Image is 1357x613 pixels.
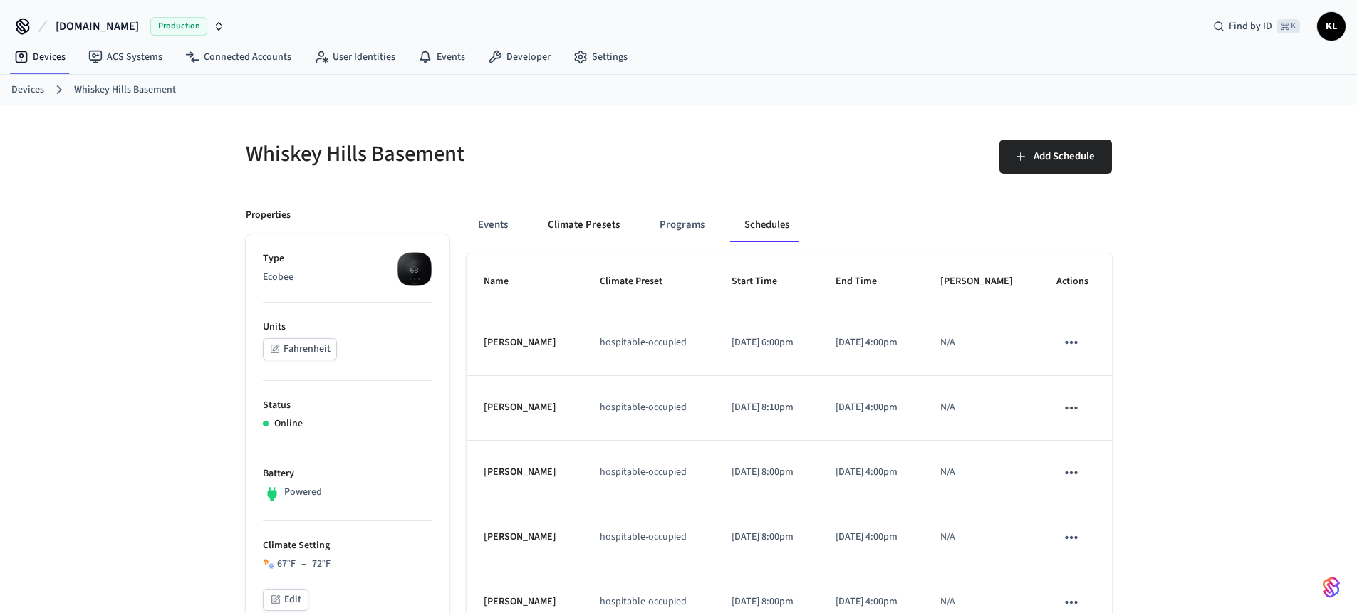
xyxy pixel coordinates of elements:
[246,208,291,223] p: Properties
[263,398,432,413] p: Status
[1039,253,1111,310] th: Actions
[732,400,802,415] p: [DATE] 8:10pm
[923,505,1039,570] td: N/A
[836,400,906,415] p: [DATE] 4:00pm
[150,17,207,36] span: Production
[923,253,1039,310] th: [PERSON_NAME]
[263,466,432,481] p: Battery
[397,251,432,287] img: ecobee_lite_3
[11,83,44,98] a: Devices
[536,208,631,242] button: Climate Presets
[263,251,432,266] p: Type
[56,18,139,35] span: [DOMAIN_NAME]
[583,310,714,375] td: hospitable-occupied
[836,465,906,480] p: [DATE] 4:00pm
[818,253,923,310] th: End Time
[407,44,477,70] a: Events
[562,44,639,70] a: Settings
[1319,14,1344,39] span: KL
[923,441,1039,505] td: N/A
[263,538,432,553] p: Climate Setting
[732,335,802,350] p: [DATE] 6:00pm
[484,530,566,545] p: [PERSON_NAME]
[714,253,819,310] th: Start Time
[923,376,1039,441] td: N/A
[999,140,1112,174] button: Add Schedule
[246,140,670,169] h5: Whiskey Hills Basement
[484,465,566,480] p: [PERSON_NAME]
[923,310,1039,375] td: N/A
[263,558,274,570] img: Heat Cool
[484,400,566,415] p: [PERSON_NAME]
[77,44,174,70] a: ACS Systems
[484,594,566,609] p: [PERSON_NAME]
[583,441,714,505] td: hospitable-occupied
[467,253,583,310] th: Name
[74,83,176,98] a: Whiskey Hills Basement
[263,589,308,611] button: Edit
[263,338,337,360] button: Fahrenheit
[174,44,303,70] a: Connected Accounts
[583,253,714,310] th: Climate Preset
[1034,147,1095,166] span: Add Schedule
[732,594,802,609] p: [DATE] 8:00pm
[1277,19,1300,33] span: ⌘ K
[1317,12,1346,41] button: KL
[277,557,331,572] div: 67 °F 72 °F
[263,320,432,335] p: Units
[467,208,519,242] button: Events
[274,416,303,431] p: Online
[836,335,906,350] p: [DATE] 4:00pm
[836,530,906,545] p: [DATE] 4:00pm
[1202,14,1311,39] div: Find by ID⌘ K
[284,485,322,500] p: Powered
[583,505,714,570] td: hospitable-occupied
[733,208,801,242] button: Schedules
[732,465,802,480] p: [DATE] 8:00pm
[301,557,306,572] span: –
[1323,576,1340,599] img: SeamLogoGradient.69752ec5.svg
[732,530,802,545] p: [DATE] 8:00pm
[484,335,566,350] p: [PERSON_NAME]
[3,44,77,70] a: Devices
[648,208,716,242] button: Programs
[583,376,714,441] td: hospitable-occupied
[477,44,562,70] a: Developer
[836,594,906,609] p: [DATE] 4:00pm
[1229,19,1272,33] span: Find by ID
[303,44,407,70] a: User Identities
[263,270,432,285] p: Ecobee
